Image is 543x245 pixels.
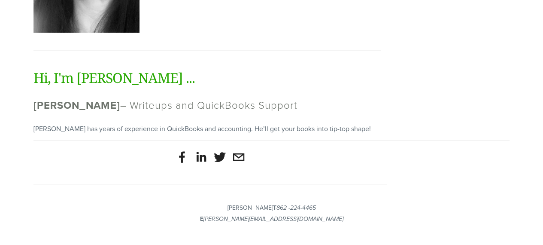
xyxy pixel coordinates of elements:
[176,151,188,163] a: Joshua Klar
[273,203,276,211] strong: T
[33,67,381,88] h1: Hi, I'm [PERSON_NAME] ...
[33,97,120,112] strong: [PERSON_NAME]
[195,151,207,163] a: Joshua Klar
[33,202,510,224] p: [PERSON_NAME]
[33,98,381,111] h2: – Writeups and QuickBooks Support
[214,151,226,163] a: Financial Fitness
[33,122,381,135] p: [PERSON_NAME] has years of experience in QuickBooks and accounting. He’ll get your books into tip...
[203,215,343,222] em: [PERSON_NAME][EMAIL_ADDRESS][DOMAIN_NAME]
[276,204,316,211] em: 862 -224-4465
[200,214,203,223] strong: E
[233,151,245,163] a: Joshua@FinancialF.com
